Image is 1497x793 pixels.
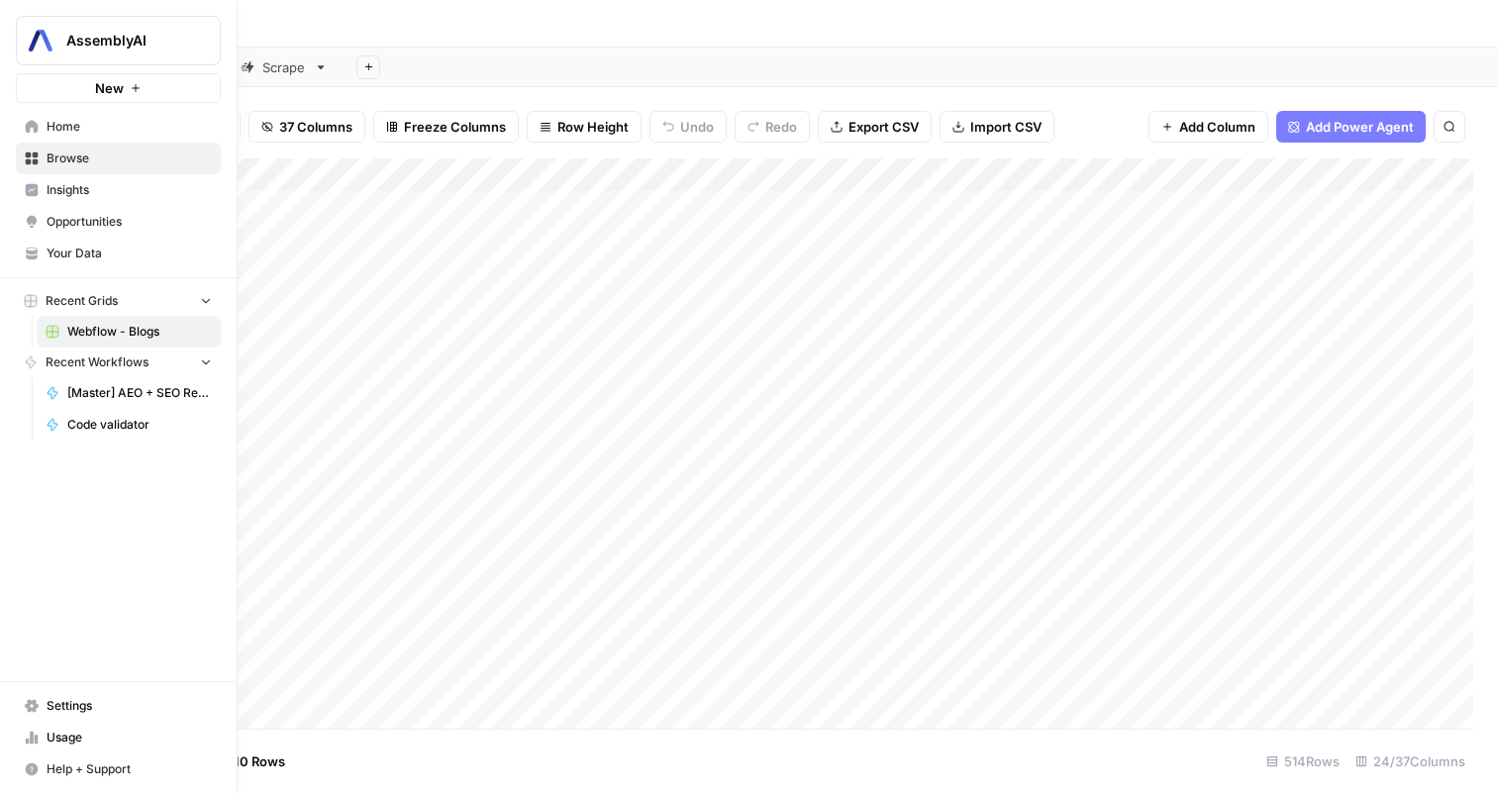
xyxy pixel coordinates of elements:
[47,760,212,778] span: Help + Support
[249,111,365,143] button: 37 Columns
[1258,745,1347,777] div: 514 Rows
[848,117,919,137] span: Export CSV
[206,751,285,771] span: Add 10 Rows
[16,111,221,143] a: Home
[16,73,221,103] button: New
[16,690,221,722] a: Settings
[37,316,221,347] a: Webflow - Blogs
[23,23,58,58] img: AssemblyAI Logo
[47,149,212,167] span: Browse
[95,78,124,98] span: New
[765,117,797,137] span: Redo
[818,111,932,143] button: Export CSV
[1276,111,1426,143] button: Add Power Agent
[16,753,221,785] button: Help + Support
[47,729,212,746] span: Usage
[47,697,212,715] span: Settings
[224,48,345,87] a: Scrape
[47,181,212,199] span: Insights
[940,111,1054,143] button: Import CSV
[1347,745,1473,777] div: 24/37 Columns
[67,323,212,341] span: Webflow - Blogs
[373,111,519,143] button: Freeze Columns
[37,409,221,441] a: Code validator
[16,347,221,377] button: Recent Workflows
[16,174,221,206] a: Insights
[66,31,186,50] span: AssemblyAI
[47,245,212,262] span: Your Data
[1306,117,1414,137] span: Add Power Agent
[404,117,506,137] span: Freeze Columns
[47,118,212,136] span: Home
[1148,111,1268,143] button: Add Column
[16,143,221,174] a: Browse
[46,292,118,310] span: Recent Grids
[16,286,221,316] button: Recent Grids
[46,353,149,371] span: Recent Workflows
[37,377,221,409] a: [Master] AEO + SEO Refresh
[680,117,714,137] span: Undo
[1179,117,1255,137] span: Add Column
[735,111,810,143] button: Redo
[527,111,642,143] button: Row Height
[262,57,306,77] div: Scrape
[16,206,221,238] a: Opportunities
[557,117,629,137] span: Row Height
[970,117,1042,137] span: Import CSV
[67,416,212,434] span: Code validator
[279,117,352,137] span: 37 Columns
[16,722,221,753] a: Usage
[16,16,221,65] button: Workspace: AssemblyAI
[649,111,727,143] button: Undo
[16,238,221,269] a: Your Data
[47,213,212,231] span: Opportunities
[67,384,212,402] span: [Master] AEO + SEO Refresh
